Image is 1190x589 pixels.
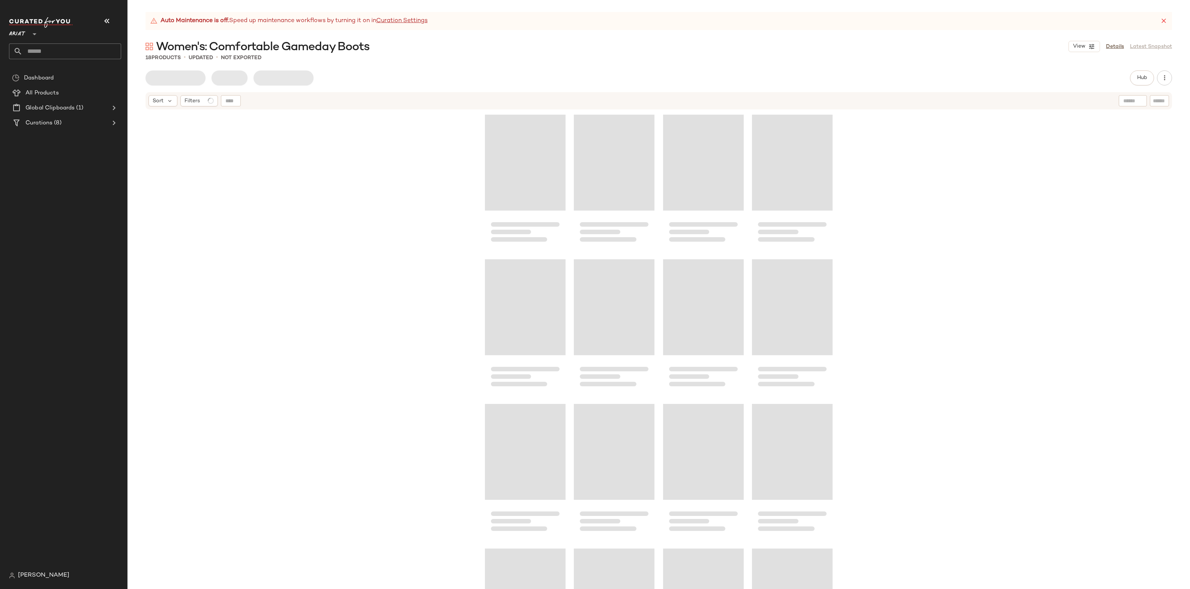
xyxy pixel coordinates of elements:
img: svg%3e [9,573,15,579]
div: Loading... [663,401,744,540]
img: cfy_white_logo.C9jOOHJF.svg [9,17,73,28]
div: Loading... [752,256,833,395]
div: Loading... [574,256,654,395]
span: Women's: Comfortable Gameday Boots [156,40,369,55]
p: Not Exported [221,54,261,62]
div: Products [146,54,181,62]
img: svg%3e [12,74,20,82]
span: Curations [26,119,53,127]
span: Global Clipboards [26,104,75,112]
span: All Products [26,89,59,97]
span: Dashboard [24,74,54,82]
span: Filters [185,97,200,105]
button: View [1068,41,1100,52]
div: Loading... [663,112,744,250]
strong: Auto Maintenance is off. [161,16,229,25]
div: Loading... [752,401,833,540]
img: svg%3e [146,43,153,50]
div: Loading... [485,256,566,395]
div: Loading... [574,112,654,250]
span: • [216,53,218,62]
span: Hub [1137,75,1147,81]
div: Loading... [663,256,744,395]
span: (1) [75,104,83,112]
span: 18 [146,55,152,61]
span: • [184,53,186,62]
span: (8) [53,119,61,127]
div: Loading... [485,112,566,250]
a: Details [1106,43,1124,51]
span: View [1073,43,1085,49]
div: Loading... [485,401,566,540]
div: Loading... [574,401,654,540]
span: Ariat [9,25,26,39]
button: Hub [1130,70,1154,85]
div: Speed up maintenance workflows by turning it on in [150,16,428,25]
span: Sort [153,97,164,105]
span: [PERSON_NAME] [18,571,69,580]
div: Loading... [752,112,833,250]
a: Curation Settings [376,16,428,25]
p: updated [189,54,213,62]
